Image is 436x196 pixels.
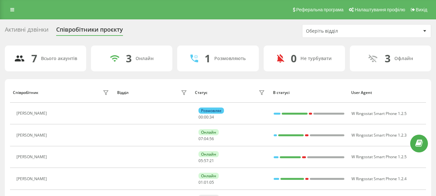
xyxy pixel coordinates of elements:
[204,114,208,120] span: 00
[198,180,214,185] div: : :
[56,26,123,36] div: Співробітники проєкту
[300,56,332,61] div: Не турбувати
[198,137,214,141] div: : :
[291,52,297,65] div: 0
[16,133,48,138] div: [PERSON_NAME]
[136,56,154,61] div: Онлайн
[351,132,407,138] span: W Ringostat Smart Phone 1.2.3
[198,173,219,179] div: Онлайн
[5,26,48,36] div: Активні дзвінки
[209,114,214,120] span: 34
[198,129,219,135] div: Онлайн
[204,158,208,163] span: 57
[351,111,407,116] span: W Ringostat Smart Phone 1.2.5
[198,159,214,163] div: : :
[198,136,203,141] span: 07
[209,158,214,163] span: 21
[117,90,128,95] div: Відділ
[198,180,203,185] span: 01
[13,90,38,95] div: Співробітник
[198,158,203,163] span: 05
[296,7,344,12] span: Реферальна програма
[209,136,214,141] span: 56
[416,7,427,12] span: Вихід
[214,56,246,61] div: Розмовляють
[306,28,383,34] div: Оберіть відділ
[41,56,77,61] div: Всього акаунтів
[273,90,345,95] div: В статусі
[355,7,405,12] span: Налаштування профілю
[126,52,132,65] div: 3
[16,155,48,159] div: [PERSON_NAME]
[205,52,210,65] div: 1
[394,56,413,61] div: Офлайн
[351,154,407,160] span: W Ringostat Smart Phone 1.2.5
[31,52,37,65] div: 7
[209,180,214,185] span: 05
[16,177,48,181] div: [PERSON_NAME]
[16,111,48,116] div: [PERSON_NAME]
[198,114,203,120] span: 00
[351,90,423,95] div: User Agent
[198,151,219,157] div: Онлайн
[351,176,407,181] span: W Ringostat Smart Phone 1.2.4
[198,108,224,114] div: Розмовляє
[195,90,208,95] div: Статус
[385,52,390,65] div: 3
[198,115,214,119] div: : :
[204,136,208,141] span: 04
[204,180,208,185] span: 01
